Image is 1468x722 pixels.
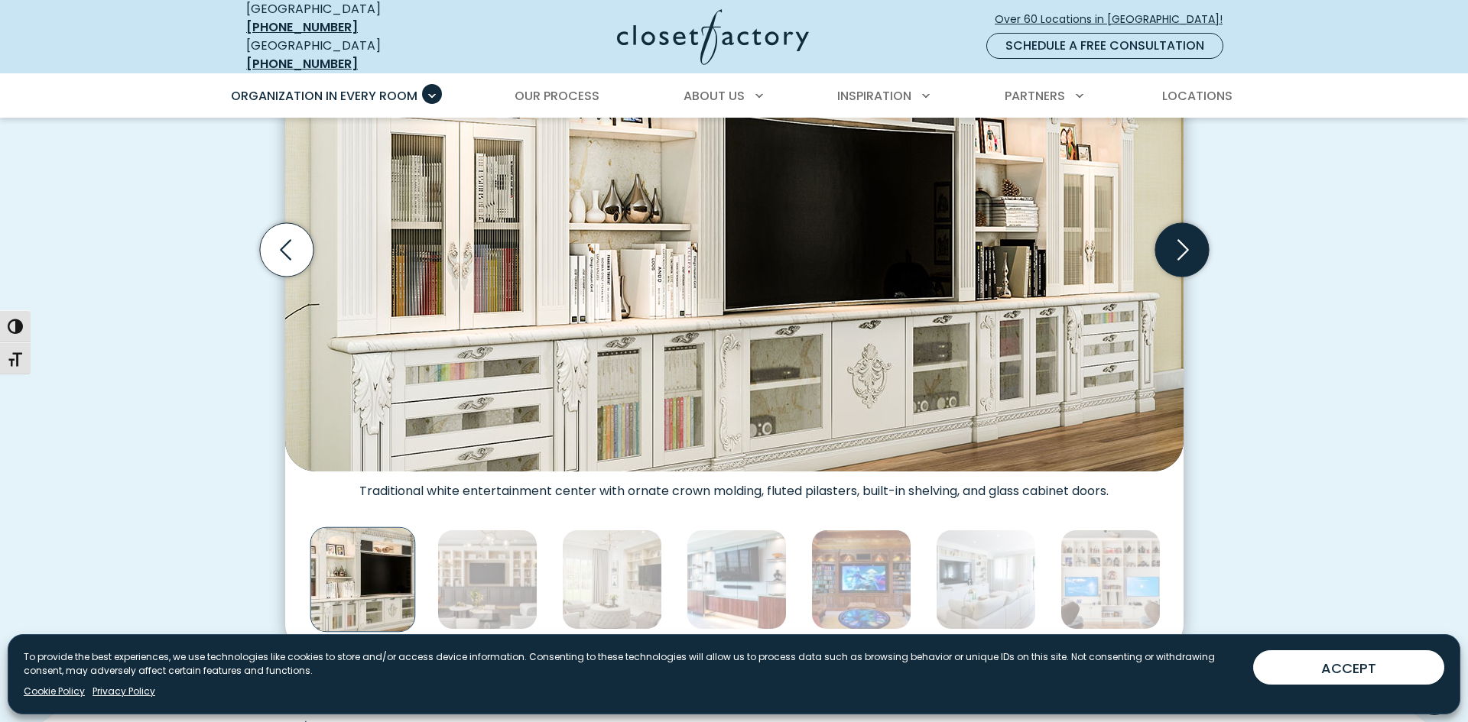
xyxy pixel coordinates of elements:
span: Inspiration [837,87,911,105]
img: Gaming media center with dual tv monitors and gaming console storage [1060,529,1161,630]
img: Custom built-ins in living room in light woodgrain finish [562,529,662,630]
button: Next slide [1149,217,1215,283]
p: To provide the best experiences, we use technologies like cookies to store and/or access device i... [24,650,1241,678]
img: Custom entertainment and media center with book shelves for movies and LED lighting [811,529,911,630]
a: Schedule a Free Consultation [986,33,1223,59]
a: Privacy Policy [93,685,155,698]
button: ACCEPT [1253,650,1444,685]
img: Traditional white entertainment center with ornate crown molding, fluted pilasters, built-in shel... [285,2,1184,471]
img: Traditional white entertainment center with ornate crown molding, fluted pilasters, built-in shel... [310,527,415,633]
img: Living room with built in white shaker cabinets and book shelves [936,529,1036,630]
div: [GEOGRAPHIC_DATA] [246,37,468,73]
img: Sleek entertainment center with floating shelves with underlighting [687,529,787,630]
nav: Primary Menu [220,75,1248,118]
a: Over 60 Locations in [GEOGRAPHIC_DATA]! [994,6,1236,33]
figcaption: Traditional white entertainment center with ornate crown molding, fluted pilasters, built-in shel... [285,471,1184,499]
a: [PHONE_NUMBER] [246,18,358,36]
a: [PHONE_NUMBER] [246,55,358,73]
span: Organization in Every Room [231,87,417,105]
span: Locations [1162,87,1233,105]
a: Cookie Policy [24,685,85,698]
span: Partners [1005,87,1065,105]
span: About Us [684,87,745,105]
img: Custom built-in entertainment center with media cabinets for hidden storage and open display shel... [437,529,538,630]
span: Over 60 Locations in [GEOGRAPHIC_DATA]! [995,11,1235,28]
button: Previous slide [254,217,320,283]
img: Closet Factory Logo [617,9,809,65]
span: Our Process [515,87,599,105]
